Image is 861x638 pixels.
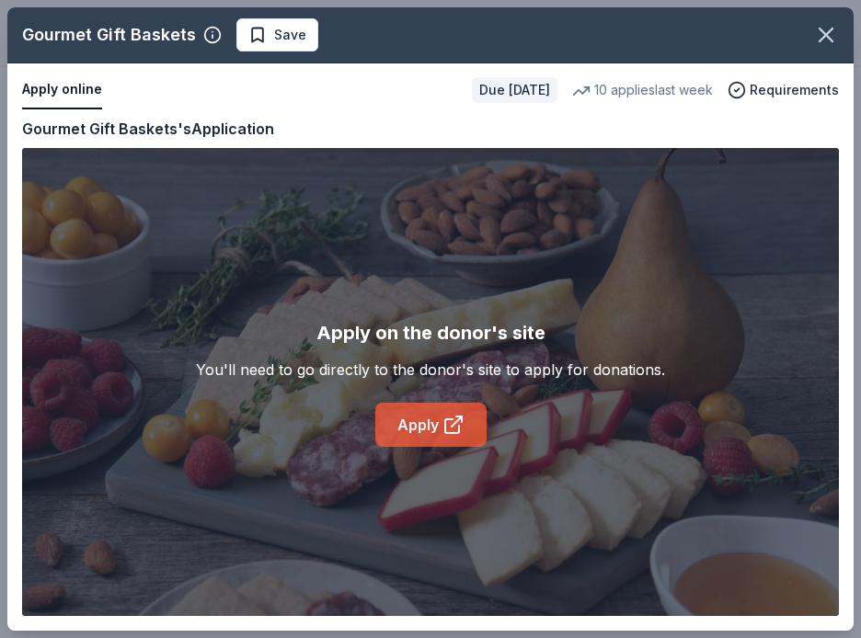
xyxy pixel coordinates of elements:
span: Requirements [750,79,839,101]
div: Gourmet Gift Baskets's Application [22,117,274,141]
div: Apply on the donor's site [316,318,545,347]
button: Apply online [22,71,102,109]
div: You'll need to go directly to the donor's site to apply for donations. [196,359,665,381]
button: Save [236,18,318,51]
button: Requirements [728,79,839,101]
div: Due [DATE] [472,77,557,103]
div: Gourmet Gift Baskets [22,20,196,50]
a: Apply [375,403,487,447]
span: Save [274,24,306,46]
div: 10 applies last week [572,79,713,101]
